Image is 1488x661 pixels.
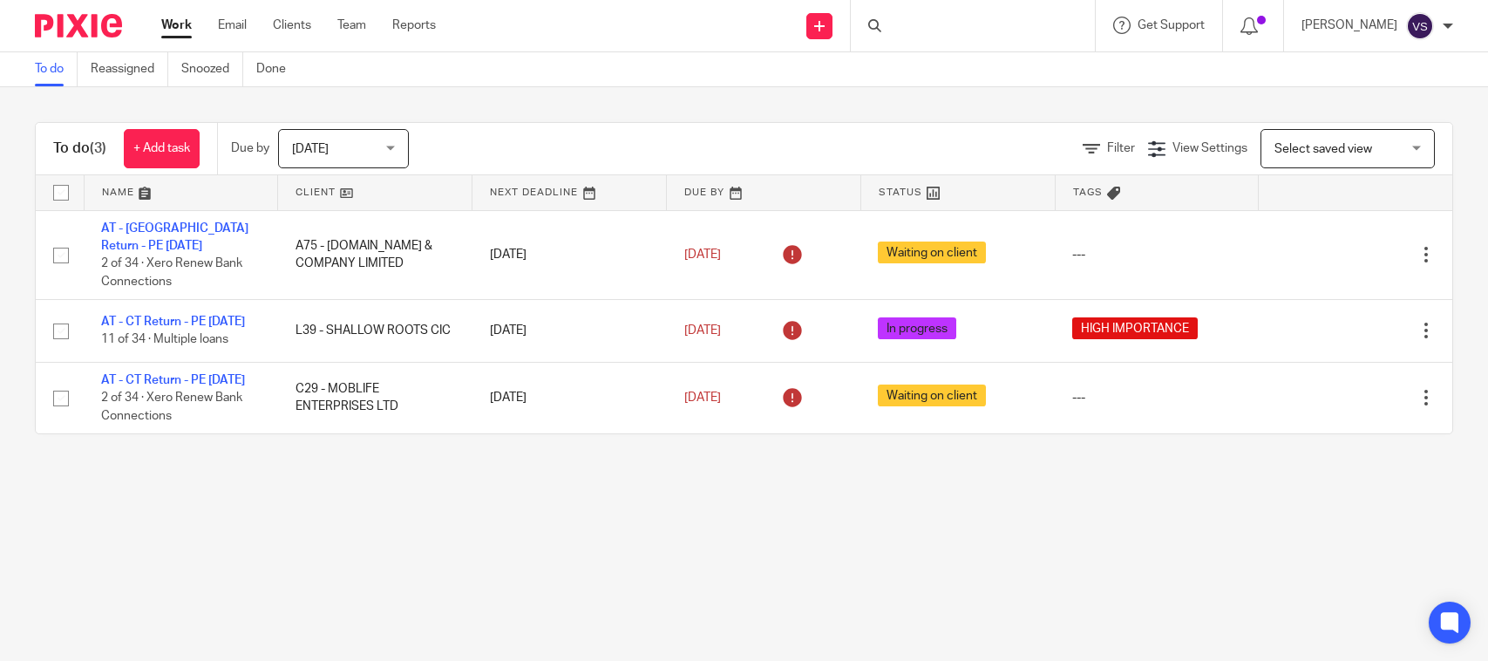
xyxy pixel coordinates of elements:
[101,374,245,386] a: AT - CT Return - PE [DATE]
[878,242,986,263] span: Waiting on client
[1072,246,1240,263] div: ---
[91,52,168,86] a: Reassigned
[35,14,122,37] img: Pixie
[292,143,329,155] span: [DATE]
[278,210,472,300] td: A75 - [DOMAIN_NAME] & COMPANY LIMITED
[53,140,106,158] h1: To do
[1138,19,1205,31] span: Get Support
[35,52,78,86] a: To do
[1301,17,1397,34] p: [PERSON_NAME]
[124,129,200,168] a: + Add task
[1406,12,1434,40] img: svg%3E
[1172,142,1247,154] span: View Settings
[278,300,472,362] td: L39 - SHALLOW ROOTS CIC
[1107,142,1135,154] span: Filter
[90,141,106,155] span: (3)
[181,52,243,86] a: Snoozed
[337,17,366,34] a: Team
[101,392,242,422] span: 2 of 34 · Xero Renew Bank Connections
[101,257,242,288] span: 2 of 34 · Xero Renew Bank Connections
[278,362,472,433] td: C29 - MOBLIFE ENTERPRISES LTD
[256,52,299,86] a: Done
[101,222,248,252] a: AT - [GEOGRAPHIC_DATA] Return - PE [DATE]
[1072,389,1240,406] div: ---
[878,385,986,406] span: Waiting on client
[218,17,247,34] a: Email
[161,17,192,34] a: Work
[472,210,667,300] td: [DATE]
[472,362,667,433] td: [DATE]
[273,17,311,34] a: Clients
[878,317,956,339] span: In progress
[684,324,721,337] span: [DATE]
[1274,143,1372,155] span: Select saved view
[392,17,436,34] a: Reports
[472,300,667,362] td: [DATE]
[101,316,245,328] a: AT - CT Return - PE [DATE]
[1073,187,1103,197] span: Tags
[684,249,721,261] span: [DATE]
[684,392,721,404] span: [DATE]
[101,334,228,346] span: 11 of 34 · Multiple loans
[231,140,269,157] p: Due by
[1072,317,1198,339] span: HIGH IMPORTANCE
